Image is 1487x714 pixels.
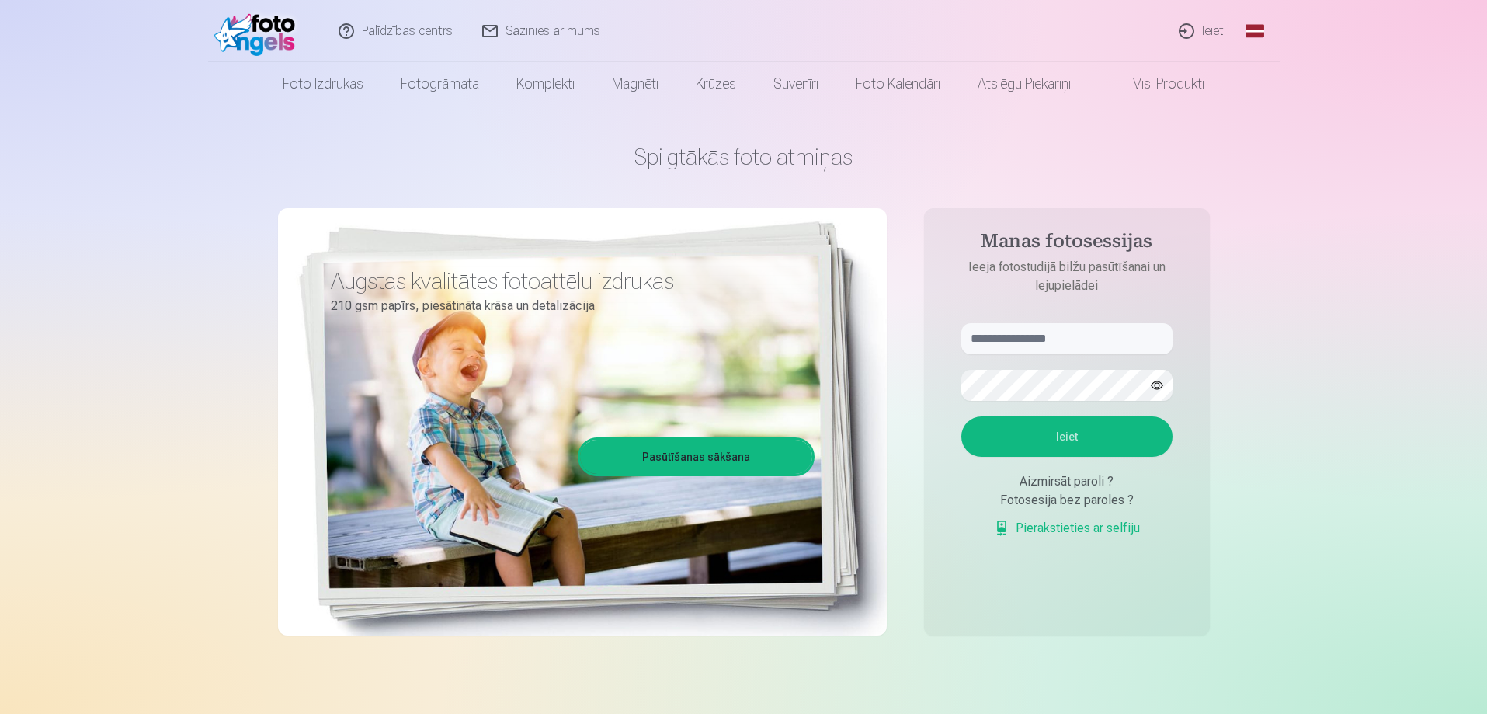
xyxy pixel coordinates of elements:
[331,295,803,317] p: 210 gsm papīrs, piesātināta krāsa un detalizācija
[498,62,593,106] a: Komplekti
[264,62,382,106] a: Foto izdrukas
[1089,62,1223,106] a: Visi produkti
[837,62,959,106] a: Foto kalendāri
[961,416,1173,457] button: Ieiet
[961,472,1173,491] div: Aizmirsāt paroli ?
[994,519,1140,538] a: Pierakstieties ar selfiju
[946,258,1188,295] p: Ieeja fotostudijā bilžu pasūtīšanai un lejupielādei
[755,62,837,106] a: Suvenīri
[214,6,304,56] img: /fa1
[677,62,755,106] a: Krūzes
[331,267,803,295] h3: Augstas kvalitātes fotoattēlu izdrukas
[382,62,498,106] a: Fotogrāmata
[959,62,1089,106] a: Atslēgu piekariņi
[278,143,1210,171] h1: Spilgtākās foto atmiņas
[580,440,812,474] a: Pasūtīšanas sākšana
[961,491,1173,510] div: Fotosesija bez paroles ?
[593,62,677,106] a: Magnēti
[946,230,1188,258] h4: Manas fotosessijas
